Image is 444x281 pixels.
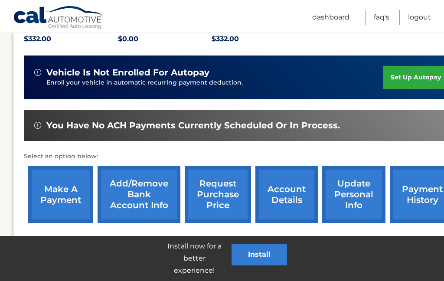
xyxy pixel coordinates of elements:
[232,244,287,265] button: Install
[374,10,389,25] a: FAQ's
[28,166,93,223] a: make a payment
[408,10,431,25] a: Logout
[118,33,212,45] p: $0.00
[13,6,104,31] a: Cal Automotive
[34,122,41,129] img: alert-white.svg
[46,67,209,78] span: vehicle is not enrolled for autopay
[24,33,118,45] p: $332.00
[157,240,232,277] p: Install now for a better experience!
[46,120,340,131] span: You have no ACH payments currently scheduled or in process.
[322,166,385,223] a: update personal info
[34,69,41,76] img: alert-white.svg
[46,78,383,88] p: Enroll your vehicle in automatic recurring payment deduction.
[312,10,349,25] a: Dashboard
[185,166,251,223] a: request purchase price
[98,166,180,223] a: Add/Remove bank account info
[212,33,306,45] p: $332.00
[255,166,318,223] a: account details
